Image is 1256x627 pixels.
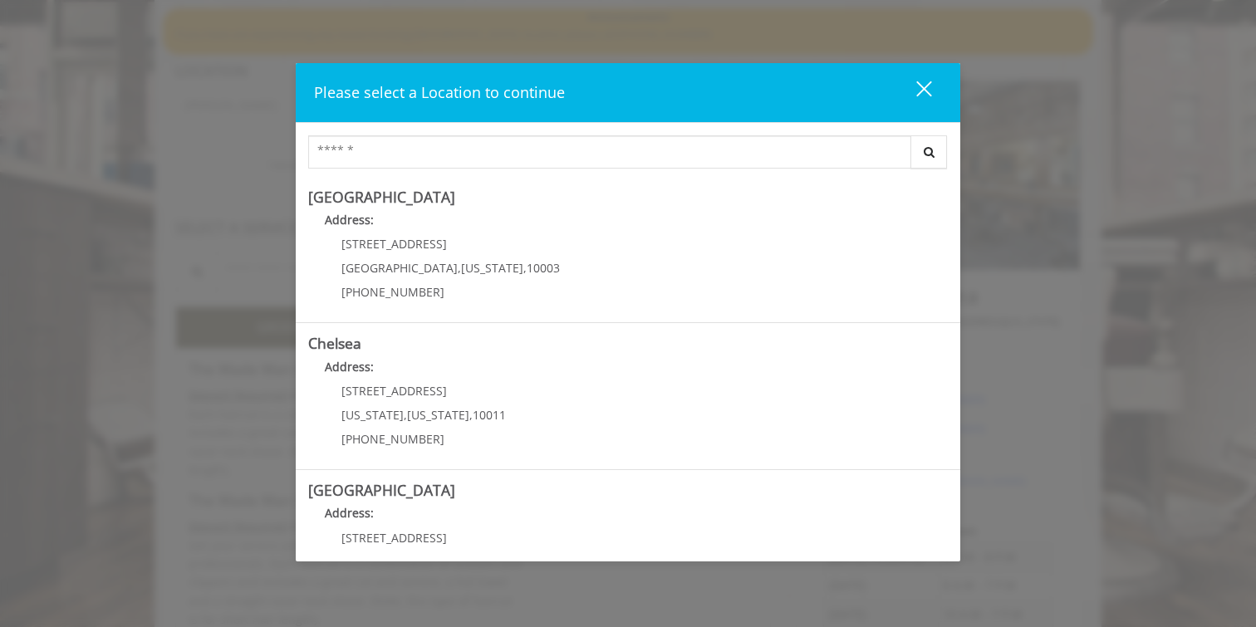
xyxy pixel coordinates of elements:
b: [GEOGRAPHIC_DATA] [308,480,455,500]
span: 10011 [473,407,506,423]
b: Address: [325,359,374,375]
span: [STREET_ADDRESS] [341,530,447,546]
span: , [523,260,527,276]
span: , [458,260,461,276]
b: Address: [325,212,374,228]
div: Center Select [308,135,948,177]
span: [US_STATE] [341,407,404,423]
i: Search button [920,146,939,158]
span: [STREET_ADDRESS] [341,236,447,252]
span: [US_STATE] [407,407,469,423]
input: Search Center [308,135,911,169]
span: , [404,407,407,423]
span: Please select a Location to continue [314,82,565,102]
b: Address: [325,505,374,521]
div: close dialog [897,80,930,105]
b: Chelsea [308,333,361,353]
span: , [469,407,473,423]
button: close dialog [886,76,942,110]
span: [PHONE_NUMBER] [341,431,444,447]
b: [GEOGRAPHIC_DATA] [308,187,455,207]
span: [US_STATE] [461,260,523,276]
span: [GEOGRAPHIC_DATA] [341,260,458,276]
span: [STREET_ADDRESS] [341,383,447,399]
span: 10003 [527,260,560,276]
span: [PHONE_NUMBER] [341,284,444,300]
